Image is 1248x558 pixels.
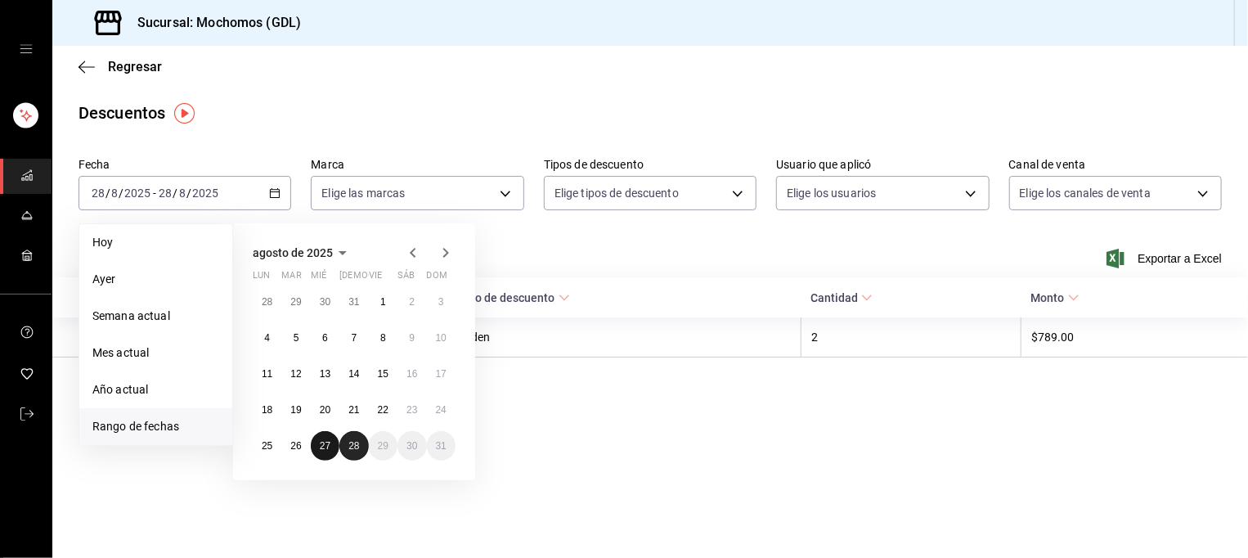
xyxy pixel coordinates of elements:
[158,187,173,200] input: --
[380,296,386,308] abbr: 1 de agosto de 2025
[281,287,310,317] button: 29 de julio de 2025
[380,332,386,344] abbr: 8 de agosto de 2025
[348,368,359,380] abbr: 14 de agosto de 2025
[406,368,417,380] abbr: 16 de agosto de 2025
[322,332,328,344] abbr: 6 de agosto de 2025
[369,323,397,353] button: 8 de agosto de 2025
[253,287,281,317] button: 28 de julio de 2025
[449,317,801,358] th: Orden
[554,185,679,201] span: Elige tipos de descuento
[20,43,33,56] button: open drawer
[436,368,447,380] abbr: 17 de agosto de 2025
[311,395,339,425] button: 20 de agosto de 2025
[153,187,156,200] span: -
[787,185,876,201] span: Elige los usuarios
[290,368,301,380] abbr: 12 de agosto de 2025
[92,344,219,362] span: Mes actual
[397,270,415,287] abbr: sábado
[1110,249,1222,268] button: Exportar a Excel
[311,359,339,389] button: 13 de agosto de 2025
[369,395,397,425] button: 22 de agosto de 2025
[397,431,426,461] button: 30 de agosto de 2025
[1020,185,1151,201] span: Elige los canales de venta
[281,323,310,353] button: 5 de agosto de 2025
[339,395,368,425] button: 21 de agosto de 2025
[290,404,301,416] abbr: 19 de agosto de 2025
[378,368,388,380] abbr: 15 de agosto de 2025
[262,404,272,416] abbr: 18 de agosto de 2025
[191,187,219,200] input: ----
[348,296,359,308] abbr: 31 de julio de 2025
[91,187,105,200] input: --
[290,440,301,452] abbr: 26 de agosto de 2025
[352,332,357,344] abbr: 7 de agosto de 2025
[427,431,456,461] button: 31 de agosto de 2025
[174,103,195,124] img: Tooltip marker
[320,404,330,416] abbr: 20 de agosto de 2025
[427,359,456,389] button: 17 de agosto de 2025
[123,187,151,200] input: ----
[290,296,301,308] abbr: 29 de julio de 2025
[253,431,281,461] button: 25 de agosto de 2025
[397,323,426,353] button: 9 de agosto de 2025
[281,270,301,287] abbr: martes
[810,291,873,304] span: Cantidad
[92,234,219,251] span: Hoy
[427,287,456,317] button: 3 de agosto de 2025
[92,381,219,398] span: Año actual
[436,404,447,416] abbr: 24 de agosto de 2025
[339,287,368,317] button: 31 de julio de 2025
[262,368,272,380] abbr: 11 de agosto de 2025
[409,296,415,308] abbr: 2 de agosto de 2025
[79,101,165,125] div: Descuentos
[406,440,417,452] abbr: 30 de agosto de 2025
[92,271,219,288] span: Ayer
[776,160,989,171] label: Usuario que aplicó
[1031,291,1080,304] span: Monto
[178,187,186,200] input: --
[378,440,388,452] abbr: 29 de agosto de 2025
[105,187,110,200] span: /
[1009,160,1222,171] label: Canal de venta
[253,270,270,287] abbr: lunes
[436,440,447,452] abbr: 31 de agosto de 2025
[348,440,359,452] abbr: 28 de agosto de 2025
[544,160,756,171] label: Tipos de descuento
[801,317,1021,358] th: 2
[339,270,436,287] abbr: jueves
[92,418,219,435] span: Rango de fechas
[348,404,359,416] abbr: 21 de agosto de 2025
[110,187,119,200] input: --
[1021,317,1248,358] th: $789.00
[369,431,397,461] button: 29 de agosto de 2025
[406,404,417,416] abbr: 23 de agosto de 2025
[369,359,397,389] button: 15 de agosto de 2025
[79,160,291,171] label: Fecha
[427,395,456,425] button: 24 de agosto de 2025
[321,185,405,201] span: Elige las marcas
[320,368,330,380] abbr: 13 de agosto de 2025
[52,317,449,358] th: [PERSON_NAME]
[311,323,339,353] button: 6 de agosto de 2025
[264,332,270,344] abbr: 4 de agosto de 2025
[397,395,426,425] button: 23 de agosto de 2025
[281,395,310,425] button: 19 de agosto de 2025
[92,308,219,325] span: Semana actual
[253,243,352,263] button: agosto de 2025
[262,296,272,308] abbr: 28 de julio de 2025
[79,59,162,74] button: Regresar
[409,332,415,344] abbr: 9 de agosto de 2025
[369,287,397,317] button: 1 de agosto de 2025
[119,187,123,200] span: /
[281,431,310,461] button: 26 de agosto de 2025
[339,323,368,353] button: 7 de agosto de 2025
[438,296,444,308] abbr: 3 de agosto de 2025
[397,359,426,389] button: 16 de agosto de 2025
[427,270,447,287] abbr: domingo
[253,323,281,353] button: 4 de agosto de 2025
[294,332,299,344] abbr: 5 de agosto de 2025
[339,359,368,389] button: 14 de agosto de 2025
[262,440,272,452] abbr: 25 de agosto de 2025
[281,359,310,389] button: 12 de agosto de 2025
